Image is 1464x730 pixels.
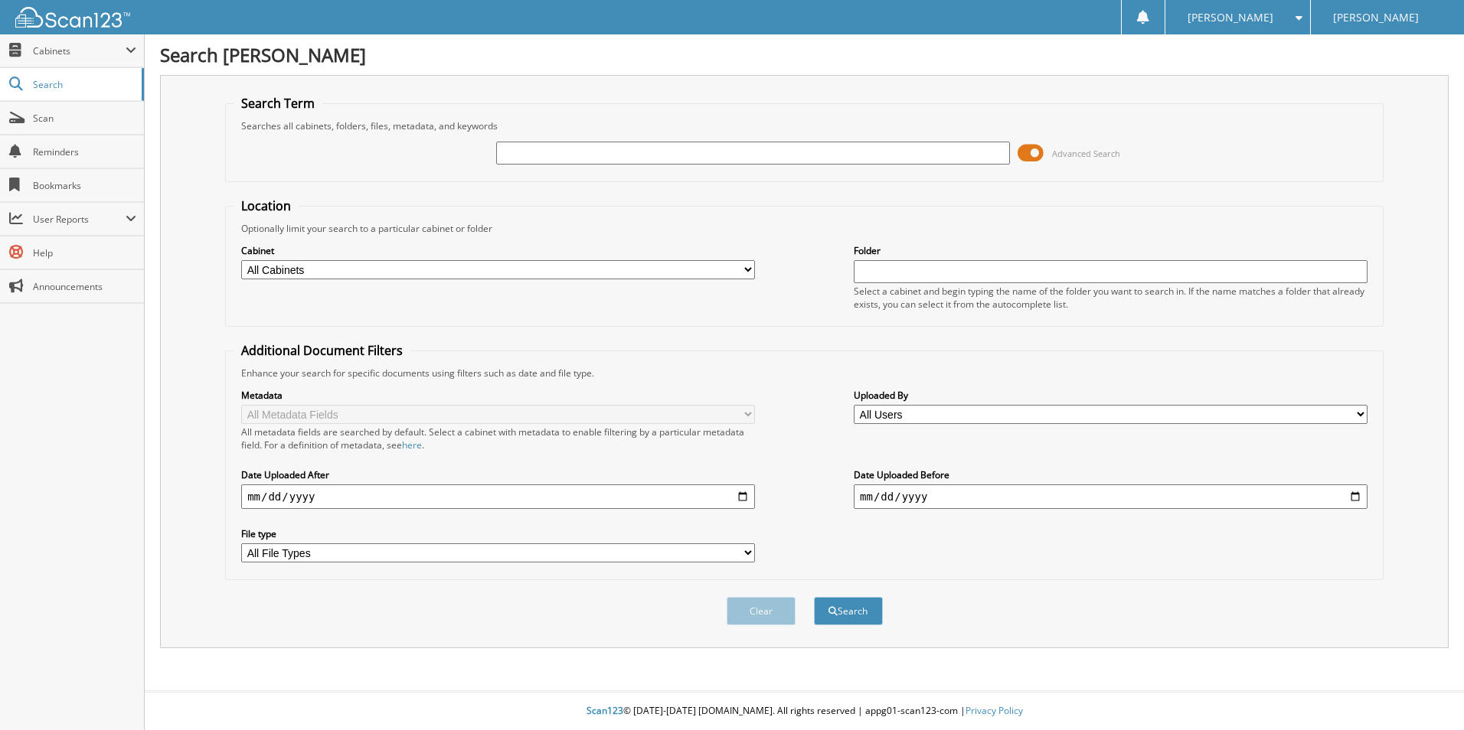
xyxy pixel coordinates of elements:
span: [PERSON_NAME] [1188,13,1273,22]
legend: Search Term [234,95,322,112]
span: Reminders [33,145,136,158]
span: Scan [33,112,136,125]
span: Scan123 [587,704,623,717]
span: Cabinets [33,44,126,57]
img: scan123-logo-white.svg [15,7,130,28]
div: © [DATE]-[DATE] [DOMAIN_NAME]. All rights reserved | appg01-scan123-com | [145,693,1464,730]
button: Search [814,597,883,625]
span: Announcements [33,280,136,293]
button: Clear [727,597,796,625]
h1: Search [PERSON_NAME] [160,42,1449,67]
legend: Location [234,197,299,214]
label: Date Uploaded After [241,468,755,481]
div: Select a cabinet and begin typing the name of the folder you want to search in. If the name match... [854,285,1368,311]
label: File type [241,527,755,540]
input: start [241,484,755,509]
span: [PERSON_NAME] [1333,13,1419,22]
span: Advanced Search [1052,148,1120,159]
span: Help [33,246,136,259]
div: Searches all cabinets, folders, files, metadata, and keywords [234,119,1375,132]
span: User Reports [33,213,126,226]
input: end [854,484,1368,509]
label: Folder [854,244,1368,257]
div: Enhance your search for specific documents using filters such as date and file type. [234,367,1375,380]
div: All metadata fields are searched by default. Select a cabinet with metadata to enable filtering b... [241,425,755,451]
span: Bookmarks [33,179,136,192]
a: here [402,438,422,451]
label: Uploaded By [854,389,1368,402]
span: Search [33,78,134,91]
label: Metadata [241,389,755,402]
legend: Additional Document Filters [234,342,410,359]
label: Cabinet [241,244,755,257]
label: Date Uploaded Before [854,468,1368,481]
div: Optionally limit your search to a particular cabinet or folder [234,222,1375,235]
a: Privacy Policy [966,704,1023,717]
